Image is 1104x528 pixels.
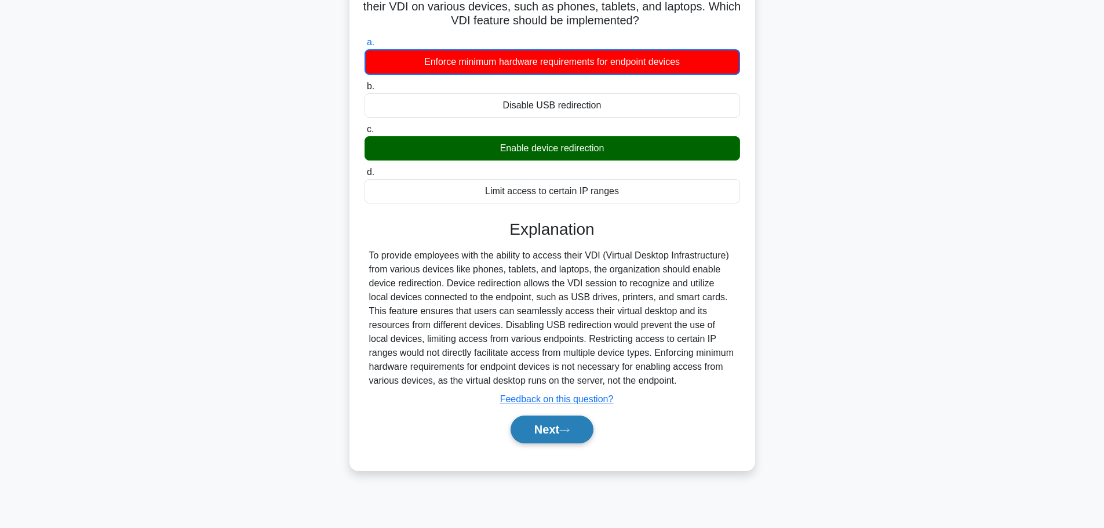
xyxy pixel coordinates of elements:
[365,179,740,203] div: Limit access to certain IP ranges
[365,93,740,118] div: Disable USB redirection
[367,81,374,91] span: b.
[367,124,374,134] span: c.
[500,394,614,404] a: Feedback on this question?
[367,167,374,177] span: d.
[365,136,740,161] div: Enable device redirection
[369,249,735,388] div: To provide employees with the ability to access their VDI (Virtual Desktop Infrastructure) from v...
[365,49,740,75] div: Enforce minimum hardware requirements for endpoint devices
[367,37,374,47] span: a.
[371,220,733,239] h3: Explanation
[511,416,593,443] button: Next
